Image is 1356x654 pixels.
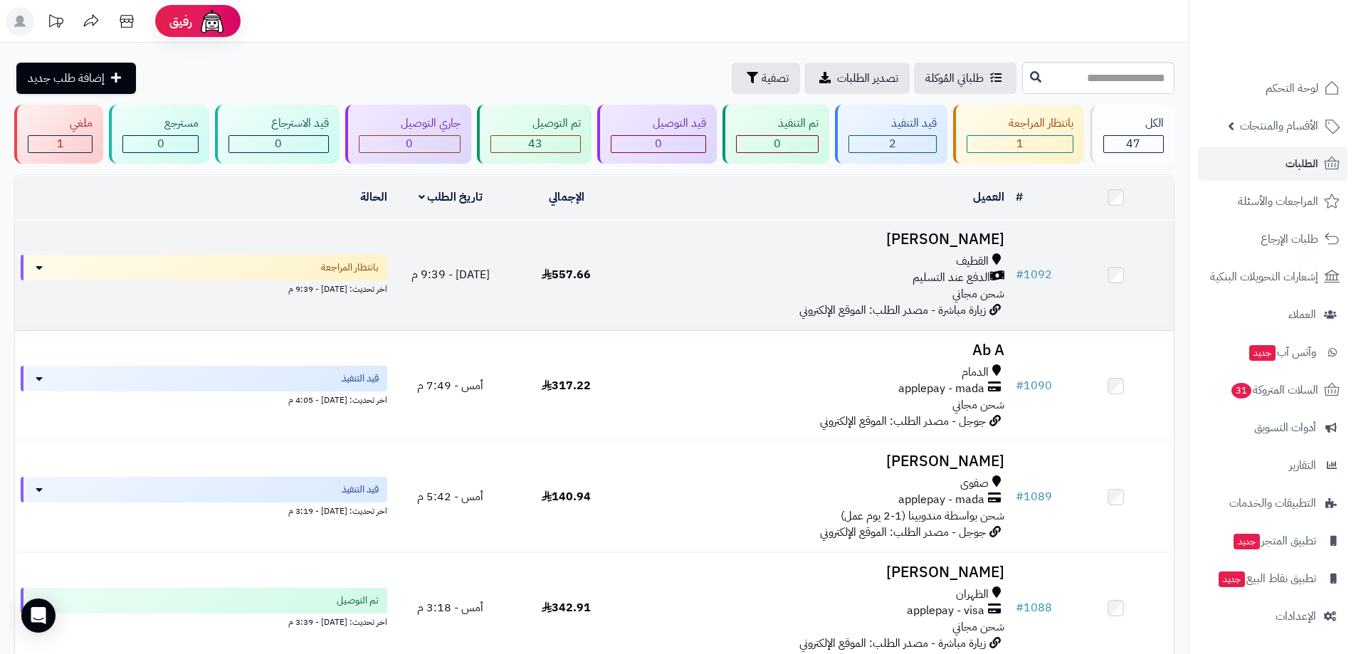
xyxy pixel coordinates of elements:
[1198,260,1347,294] a: إشعارات التحويلات البنكية
[1198,297,1347,332] a: العملاء
[630,564,1004,581] h3: [PERSON_NAME]
[359,115,461,132] div: جاري التوصيل
[417,488,483,505] span: أمس - 5:42 م
[1234,534,1260,549] span: جديد
[1286,154,1318,174] span: الطلبات
[762,70,789,87] span: تصفية
[1198,524,1347,558] a: تطبيق المتجرجديد
[736,115,819,132] div: تم التنفيذ
[720,105,832,164] a: تم التنفيذ 0
[28,115,93,132] div: ملغي
[198,7,226,36] img: ai-face.png
[1231,383,1251,399] span: 31
[542,377,591,394] span: 317.22
[952,285,1004,302] span: شحن مجاني
[542,266,591,283] span: 557.66
[1198,147,1347,181] a: الطلبات
[820,413,986,430] span: جوجل - مصدر الطلب: الموقع الإلكتروني
[960,475,989,492] span: صفوى
[490,115,581,132] div: تم التوصيل
[1289,455,1316,475] span: التقارير
[122,115,199,132] div: مسترجع
[21,598,56,633] div: Open Intercom Messenger
[837,70,898,87] span: تصدير الطلبات
[1238,191,1318,211] span: المراجعات والأسئلة
[962,364,989,381] span: الدمام
[630,342,1004,359] h3: Ab A
[1230,380,1318,400] span: السلات المتروكة
[898,492,984,508] span: applepay - mada
[1266,78,1318,98] span: لوحة التحكم
[342,105,474,164] a: جاري التوصيل 0
[799,635,986,652] span: زيارة مباشرة - مصدر الطلب: الموقع الإلكتروني
[907,603,984,619] span: applepay - visa
[406,135,413,152] span: 0
[1016,189,1023,206] a: #
[1016,488,1024,505] span: #
[630,231,1004,248] h3: [PERSON_NAME]
[11,105,106,164] a: ملغي 1
[169,13,192,30] span: رفيق
[321,260,379,275] span: بانتظار المراجعة
[229,136,327,152] div: 0
[1219,571,1245,587] span: جديد
[212,105,342,164] a: قيد الاسترجاع 0
[411,266,490,283] span: [DATE] - 9:39 م
[956,586,989,603] span: الظهران
[594,105,720,164] a: قيد التوصيل 0
[956,253,989,270] span: القطيف
[1016,599,1052,616] a: #1088
[1087,105,1177,164] a: الكل47
[655,135,662,152] span: 0
[1198,448,1347,482] a: التقارير
[342,482,379,497] span: قيد التنفيذ
[898,381,984,397] span: applepay - mada
[799,302,986,319] span: زيارة مباشرة - مصدر الطلب: الموقع الإلكتروني
[1016,599,1024,616] span: #
[1198,599,1347,633] a: الإعدادات
[1259,11,1342,41] img: logo-2.png
[967,115,1073,132] div: بانتظار المراجعة
[1016,488,1052,505] a: #1089
[774,135,781,152] span: 0
[1126,135,1140,152] span: 47
[106,105,212,164] a: مسترجع 0
[1210,267,1318,287] span: إشعارات التحويلات البنكية
[28,70,105,87] span: إضافة طلب جديد
[542,599,591,616] span: 342.91
[1016,377,1024,394] span: #
[952,618,1004,635] span: شحن مجاني
[419,189,483,206] a: تاريخ الطلب
[630,453,1004,470] h3: [PERSON_NAME]
[491,136,580,152] div: 43
[28,136,92,152] div: 1
[1016,266,1024,283] span: #
[21,391,387,406] div: اخر تحديث: [DATE] - 4:05 م
[820,524,986,541] span: جوجل - مصدر الطلب: الموقع الإلكتروني
[1016,266,1052,283] a: #1092
[1229,493,1316,513] span: التطبيقات والخدمات
[1254,418,1316,438] span: أدوات التسويق
[950,105,1087,164] a: بانتظار المراجعة 1
[925,70,984,87] span: طلباتي المُوكلة
[848,115,936,132] div: قيد التنفيذ
[732,63,800,94] button: تصفية
[914,63,1016,94] a: طلباتي المُوكلة
[21,502,387,517] div: اخر تحديث: [DATE] - 3:19 م
[1249,345,1276,361] span: جديد
[1261,229,1318,249] span: طلبات الإرجاع
[841,507,1004,524] span: شحن بواسطة مندوبينا (1-2 يوم عمل)
[1240,116,1318,136] span: الأقسام والمنتجات
[1198,411,1347,445] a: أدوات التسويق
[1103,115,1164,132] div: الكل
[528,135,542,152] span: 43
[1198,335,1347,369] a: وآتس آبجديد
[1232,531,1316,551] span: تطبيق المتجر
[913,270,990,286] span: الدفع عند التسليم
[57,135,64,152] span: 1
[360,189,387,206] a: الحالة
[542,488,591,505] span: 140.94
[1198,222,1347,256] a: طلبات الإرجاع
[832,105,950,164] a: قيد التنفيذ 2
[1276,606,1316,626] span: الإعدادات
